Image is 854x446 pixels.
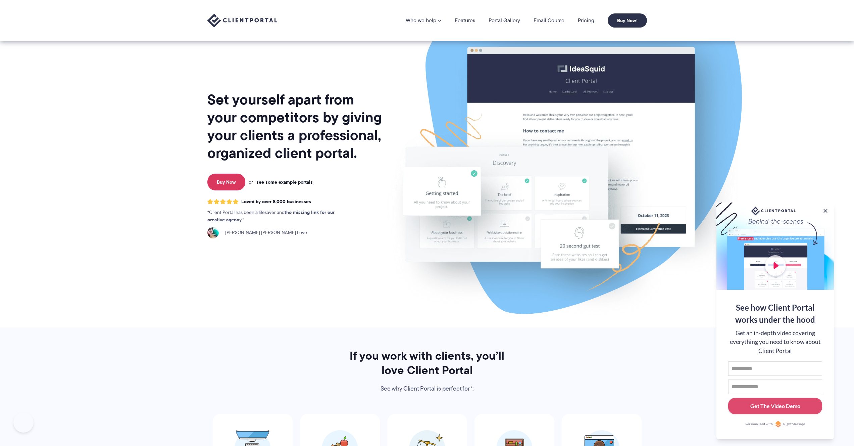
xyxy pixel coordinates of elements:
[728,398,822,414] button: Get The Video Demo
[341,384,514,394] p: See why Client Portal is perfect for*:
[608,13,647,28] a: Buy Now!
[455,18,475,23] a: Features
[241,199,311,205] span: Loved by over 8,000 businesses
[249,179,253,185] span: or
[207,174,245,190] a: Buy Now
[745,421,773,427] span: Personalized with
[783,421,805,427] span: RightMessage
[207,209,335,223] strong: the missing link for our creative agency
[207,209,348,224] p: Client Portal has been a lifesaver and .
[578,18,594,23] a: Pricing
[489,18,520,23] a: Portal Gallery
[13,412,34,433] iframe: Toggle Customer Support
[775,421,782,428] img: Personalized with RightMessage
[341,349,514,377] h2: If you work with clients, you’ll love Client Portal
[221,229,307,236] span: [PERSON_NAME] [PERSON_NAME] Love
[256,179,313,185] a: see some example portals
[728,329,822,355] div: Get an in-depth video covering everything you need to know about Client Portal
[534,18,564,23] a: Email Course
[207,91,383,162] h1: Set yourself apart from your competitors by giving your clients a professional, organized client ...
[728,302,822,326] div: See how Client Portal works under the hood
[750,402,800,410] div: Get The Video Demo
[406,18,441,23] a: Who we help
[728,421,822,428] a: Personalized withRightMessage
